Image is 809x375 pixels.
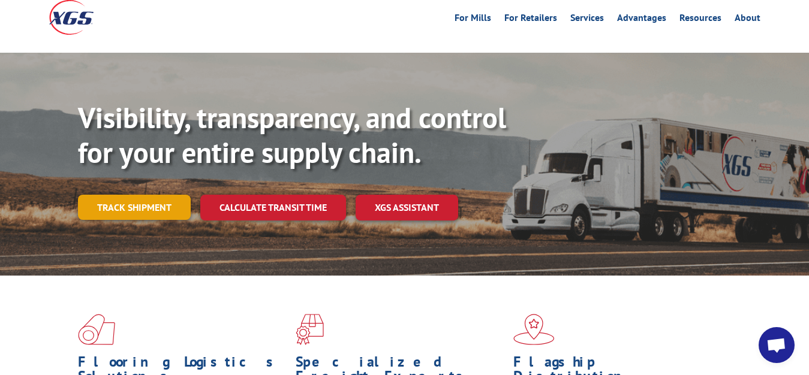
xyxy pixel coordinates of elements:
[78,195,191,220] a: Track shipment
[504,13,557,26] a: For Retailers
[679,13,721,26] a: Resources
[356,195,458,220] a: XGS ASSISTANT
[513,314,555,345] img: xgs-icon-flagship-distribution-model-red
[78,99,506,171] b: Visibility, transparency, and control for your entire supply chain.
[455,13,491,26] a: For Mills
[617,13,666,26] a: Advantages
[735,13,760,26] a: About
[759,327,795,363] div: Open chat
[78,314,115,345] img: xgs-icon-total-supply-chain-intelligence-red
[296,314,324,345] img: xgs-icon-focused-on-flooring-red
[570,13,604,26] a: Services
[200,195,346,220] a: Calculate transit time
